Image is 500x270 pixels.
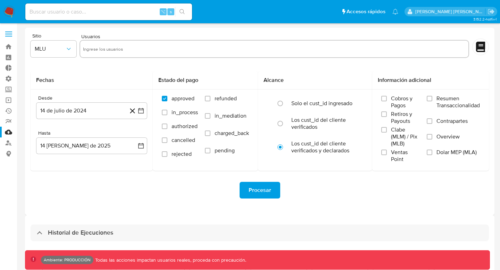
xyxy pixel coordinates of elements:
[44,259,91,261] p: Ambiente: PRODUCCIÓN
[175,7,189,17] button: search-icon
[487,8,495,15] a: Salir
[392,9,398,15] a: Notificaciones
[25,7,192,16] input: Buscar usuario o caso...
[415,8,485,15] p: stella.andriano@mercadolibre.com
[93,257,246,263] p: Todas las acciones impactan usuarios reales, proceda con precaución.
[160,8,166,15] span: ⌥
[170,8,172,15] span: s
[347,8,385,15] span: Accesos rápidos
